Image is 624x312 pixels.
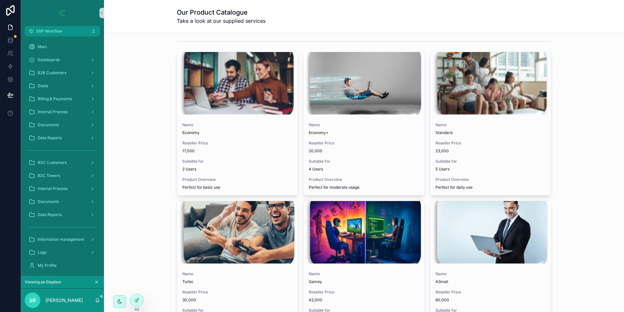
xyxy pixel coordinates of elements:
[38,135,62,141] span: Data Reports
[25,209,100,221] a: Data Reports
[57,8,68,18] img: App logo
[25,119,100,131] a: Documents
[182,141,292,146] span: Reseller Price
[309,130,419,135] span: Economy+
[177,52,298,115] div: Economy.jpg
[38,109,68,115] span: Internal Process
[435,279,546,284] span: A3mali
[38,44,47,49] span: Main
[38,160,67,165] span: B2C Customers
[430,201,551,264] div: A3mali.jpg
[435,271,546,277] span: Name
[38,212,62,217] span: Data Reports
[38,96,72,102] span: Billing & Payments
[309,148,419,154] span: 20,000
[435,130,546,135] span: Standard
[25,106,100,118] a: Internal Process
[435,159,546,164] span: Suitable for
[25,80,100,92] a: Deals
[25,132,100,144] a: Data Reports
[25,234,100,245] a: Information management
[309,141,419,146] span: Reseller Price
[177,201,298,264] div: Turbo.jpg
[435,297,546,303] span: 60,000
[36,29,62,34] span: ERP Workflow
[430,52,551,115] div: Standard.png
[435,141,546,146] span: Reseller Price
[435,122,546,128] span: Name
[25,26,100,36] button: ERP Workflow
[25,41,100,53] a: Main
[29,296,36,304] span: SR
[45,297,83,304] p: [PERSON_NAME]
[309,177,419,182] span: Product Overview
[182,167,292,172] span: 2 Users
[309,279,419,284] span: Gamey
[182,159,292,164] span: Suitable for
[25,196,100,208] a: Documents
[182,271,292,277] span: Name
[38,83,48,88] span: Deals
[182,279,292,284] span: Turbo
[177,8,266,17] h1: Our Product Catalogue
[309,159,419,164] span: Suitable for
[25,247,100,258] a: Logs
[304,201,424,264] div: Gamey.jpg
[182,185,292,190] span: Perfect for basic use
[309,271,419,277] span: Name
[435,177,546,182] span: Product Overview
[38,199,59,204] span: Documents
[25,260,100,271] a: My Profile
[38,250,46,255] span: Logs
[304,52,424,115] div: Economy+.jpg
[38,70,66,75] span: B2B Customers
[38,57,60,62] span: Dashboards
[182,297,292,303] span: 30,000
[38,122,59,128] span: Documents
[182,290,292,295] span: Reseller Price
[435,167,546,172] span: 5 Users
[38,237,84,242] span: Information management
[25,67,100,79] a: B2B Customers
[182,130,292,135] span: Economy
[38,186,68,191] span: Internal Process
[25,93,100,105] a: Billing & Payments
[25,170,100,182] a: B2C Towers
[25,279,61,285] span: Viewing as Stephen
[309,185,419,190] span: Perfect for moderate usage.
[25,157,100,169] a: B2C Customers
[25,54,100,66] a: Dashboards
[182,122,292,128] span: Name
[309,297,419,303] span: 42,000
[309,167,419,172] span: 4 Users
[38,263,57,268] span: My Profile
[182,177,292,182] span: Product Overview
[309,290,419,295] span: Reseller Price
[435,185,546,190] span: Perfect for daily use
[177,17,266,25] span: Take a look at our supplied services
[25,183,100,195] a: Internal Process
[435,290,546,295] span: Reseller Price
[182,148,292,154] span: 17,000
[38,173,60,178] span: B2C Towers
[435,148,546,154] span: 23,000
[309,122,419,128] span: Name
[21,36,104,276] div: scrollable content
